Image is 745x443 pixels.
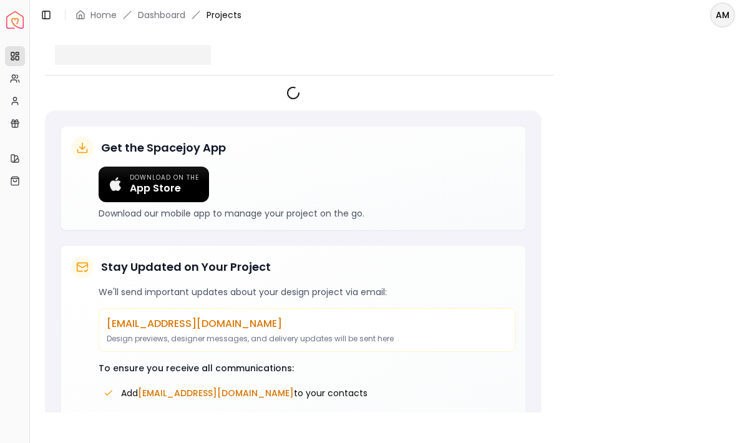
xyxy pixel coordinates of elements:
img: Apple logo [109,177,122,191]
p: We'll send important updates about your design project via email: [99,286,515,298]
h5: Stay Updated on Your Project [101,258,271,276]
button: AM [710,2,735,27]
span: AM [711,4,734,26]
span: Projects [207,9,241,21]
span: Download on the [130,174,199,182]
img: Spacejoy Logo [6,11,24,29]
h5: Get the Spacejoy App [101,139,226,157]
span: Add to your contacts [121,387,368,399]
p: To ensure you receive all communications: [99,362,515,374]
span: [EMAIL_ADDRESS][DOMAIN_NAME] [138,387,294,399]
span: App Store [130,182,199,195]
a: Download on the App Store [99,167,209,202]
p: [EMAIL_ADDRESS][DOMAIN_NAME] [107,316,507,331]
nav: breadcrumb [75,9,241,21]
a: Dashboard [138,9,185,21]
p: Design previews, designer messages, and delivery updates will be sent here [107,334,507,344]
a: Home [90,9,117,21]
a: Spacejoy [6,11,24,29]
p: Download our mobile app to manage your project on the go. [99,207,515,220]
